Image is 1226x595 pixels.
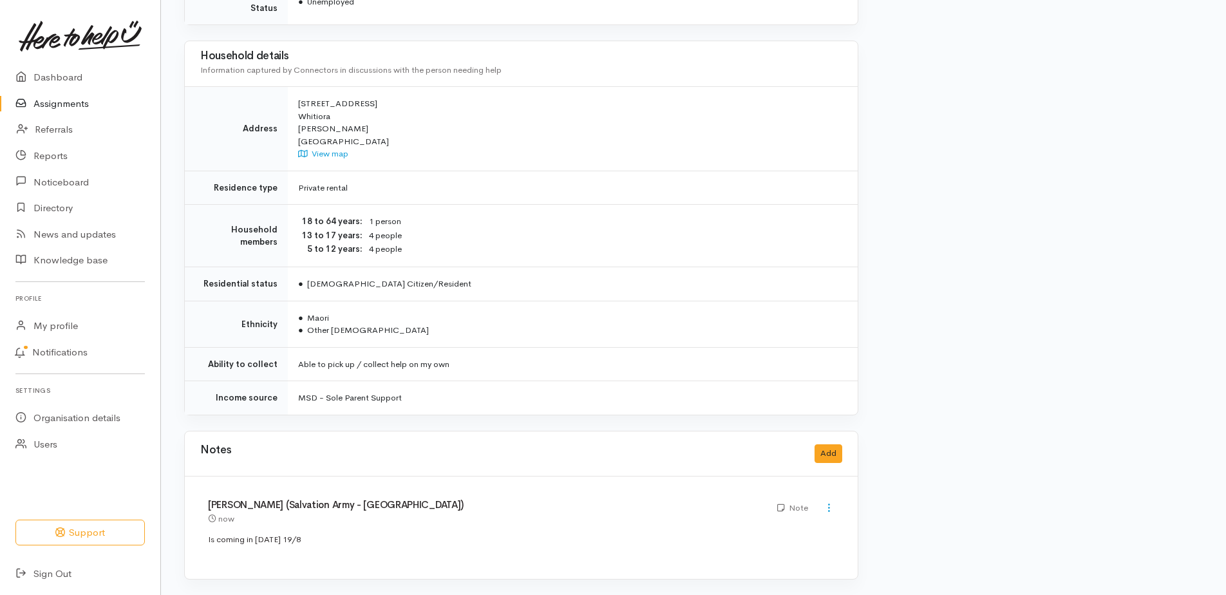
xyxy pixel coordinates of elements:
h6: Profile [15,290,145,307]
div: [STREET_ADDRESS] Whitiora [PERSON_NAME] [GEOGRAPHIC_DATA] [298,97,842,160]
td: Ability to collect [185,347,288,381]
h3: Household details [200,50,842,62]
div: Note [777,502,807,515]
span: Information captured by Connectors in discussions with the person needing help [200,64,502,75]
td: Household members [185,205,288,267]
dt: 5 to 12 years [298,243,363,256]
span: ● [298,312,303,323]
button: Support [15,520,145,546]
dd: 1 person [369,215,842,229]
dd: 4 people [369,229,842,243]
h6: Settings [15,382,145,399]
dd: 4 people [369,243,842,256]
dt: 18 to 64 years [298,215,363,228]
td: Residence type [185,171,288,205]
td: Address [185,87,288,171]
td: Income source [185,381,288,415]
span: Maori Other [DEMOGRAPHIC_DATA] [298,312,429,336]
span: ● [298,278,303,289]
td: MSD - Sole Parent Support [288,381,858,415]
h4: [PERSON_NAME] (Salvation Army - [GEOGRAPHIC_DATA]) [208,500,762,511]
span: ● [298,325,303,335]
button: Add [815,444,842,463]
dt: 13 to 17 years [298,229,363,242]
td: Able to pick up / collect help on my own [288,347,858,381]
td: Private rental [288,171,858,205]
h3: Notes [200,444,231,463]
a: View map [298,148,348,159]
span: [DEMOGRAPHIC_DATA] Citizen/Resident [298,278,471,289]
time: now [218,513,234,524]
p: Is coming in [DATE] 19/8 [208,533,835,546]
td: Residential status [185,267,288,301]
td: Ethnicity [185,301,288,347]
